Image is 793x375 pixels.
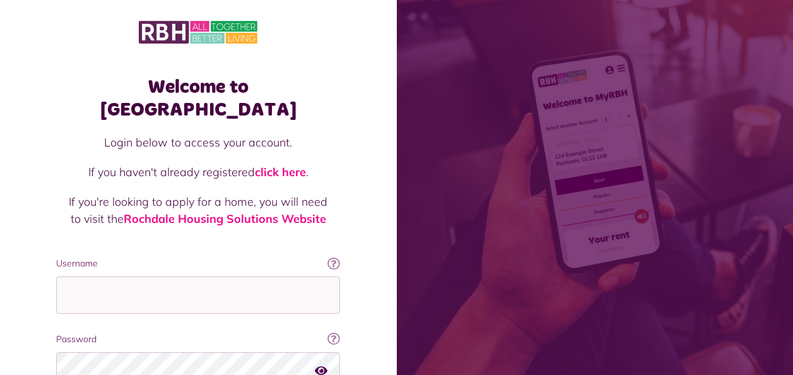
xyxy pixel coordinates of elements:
p: If you haven't already registered . [69,164,327,181]
a: Rochdale Housing Solutions Website [124,211,326,226]
img: MyRBH [139,19,257,45]
a: click here [255,165,306,179]
p: Login below to access your account. [69,134,327,151]
label: Username [56,257,340,270]
label: Password [56,333,340,346]
p: If you're looking to apply for a home, you will need to visit the [69,193,327,227]
h1: Welcome to [GEOGRAPHIC_DATA] [56,76,340,121]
